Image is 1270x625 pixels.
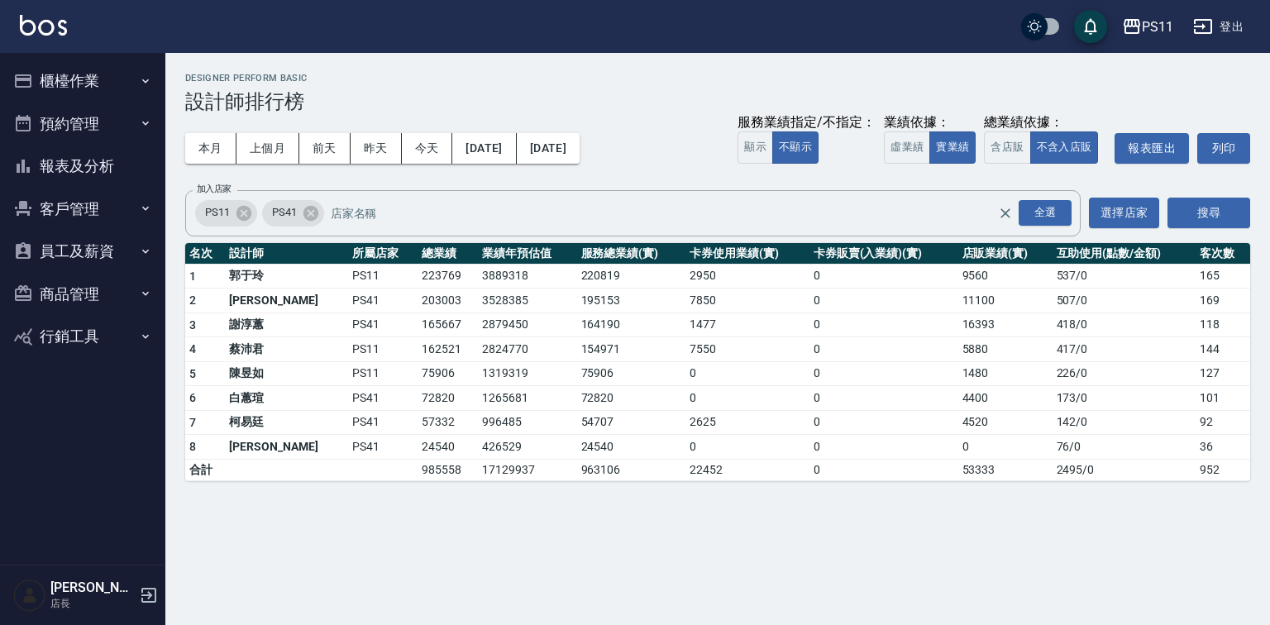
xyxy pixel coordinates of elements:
[348,361,418,386] td: PS11
[195,200,257,227] div: PS11
[958,243,1053,265] th: 店販業績(實)
[418,337,478,362] td: 162521
[189,293,196,307] span: 2
[1196,312,1250,337] td: 118
[7,103,159,146] button: 預約管理
[195,204,240,221] span: PS11
[809,435,958,460] td: 0
[418,459,478,480] td: 985558
[958,361,1053,386] td: 1480
[13,579,46,612] img: Person
[809,361,958,386] td: 0
[225,243,348,265] th: 設計師
[1053,243,1196,265] th: 互助使用(點數/金額)
[478,459,576,480] td: 17129937
[478,435,576,460] td: 426529
[809,410,958,435] td: 0
[50,596,135,611] p: 店長
[958,410,1053,435] td: 4520
[185,73,1250,83] h2: Designer Perform Basic
[189,367,196,380] span: 5
[418,289,478,313] td: 203003
[189,270,196,283] span: 1
[478,243,576,265] th: 業績年預估值
[327,198,1027,227] input: 店家名稱
[478,361,576,386] td: 1319319
[577,312,686,337] td: 164190
[225,289,348,313] td: [PERSON_NAME]
[348,312,418,337] td: PS41
[809,337,958,362] td: 0
[418,361,478,386] td: 75906
[1196,243,1250,265] th: 客次數
[402,133,453,164] button: 今天
[478,386,576,411] td: 1265681
[685,312,809,337] td: 1477
[1015,197,1075,229] button: Open
[348,435,418,460] td: PS41
[1053,386,1196,411] td: 173 / 0
[189,342,196,355] span: 4
[7,60,159,103] button: 櫃檯作業
[958,459,1053,480] td: 53333
[452,133,516,164] button: [DATE]
[20,15,67,36] img: Logo
[772,131,819,164] button: 不顯示
[577,386,686,411] td: 72820
[418,386,478,411] td: 72820
[478,264,576,289] td: 3889318
[809,459,958,480] td: 0
[478,289,576,313] td: 3528385
[685,337,809,362] td: 7550
[189,440,196,453] span: 8
[577,459,686,480] td: 963106
[299,133,351,164] button: 前天
[1030,131,1099,164] button: 不含入店販
[517,133,580,164] button: [DATE]
[1074,10,1107,43] button: save
[7,145,159,188] button: 報表及分析
[185,90,1250,113] h3: 設計師排行榜
[1186,12,1250,42] button: 登出
[738,114,876,131] div: 服務業績指定/不指定：
[1142,17,1173,37] div: PS11
[7,315,159,358] button: 行銷工具
[225,264,348,289] td: 郭于玲
[1019,200,1072,226] div: 全選
[984,131,1030,164] button: 含店販
[685,264,809,289] td: 2950
[1196,386,1250,411] td: 101
[1167,198,1250,228] button: 搜尋
[929,131,976,164] button: 實業績
[577,289,686,313] td: 195153
[1053,312,1196,337] td: 418 / 0
[685,459,809,480] td: 22452
[225,361,348,386] td: 陳昱如
[348,410,418,435] td: PS41
[1196,289,1250,313] td: 169
[1053,337,1196,362] td: 417 / 0
[418,312,478,337] td: 165667
[1196,435,1250,460] td: 36
[577,435,686,460] td: 24540
[348,289,418,313] td: PS41
[351,133,402,164] button: 昨天
[1053,435,1196,460] td: 76 / 0
[958,386,1053,411] td: 4400
[418,264,478,289] td: 223769
[348,243,418,265] th: 所屬店家
[348,337,418,362] td: PS11
[685,410,809,435] td: 2625
[478,312,576,337] td: 2879450
[809,312,958,337] td: 0
[348,386,418,411] td: PS41
[7,188,159,231] button: 客戶管理
[809,264,958,289] td: 0
[225,312,348,337] td: 謝淳蕙
[1053,289,1196,313] td: 507 / 0
[418,243,478,265] th: 總業績
[1053,459,1196,480] td: 2495 / 0
[577,337,686,362] td: 154971
[1115,10,1180,44] button: PS11
[1197,133,1250,164] button: 列印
